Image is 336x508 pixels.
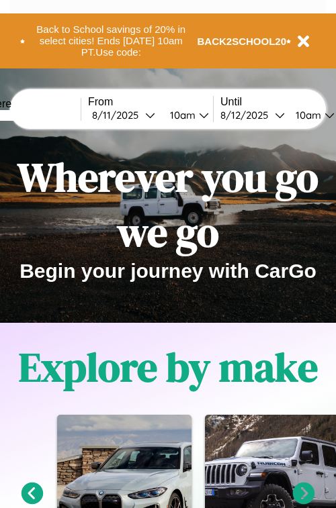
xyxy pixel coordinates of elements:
div: 8 / 11 / 2025 [92,109,145,121]
button: 10am [159,108,213,122]
label: From [88,96,213,108]
b: BACK2SCHOOL20 [198,36,287,47]
button: 8/11/2025 [88,108,159,122]
div: 10am [163,109,199,121]
button: Back to School savings of 20% in select cities! Ends [DATE] 10am PT.Use code: [25,20,198,62]
div: 8 / 12 / 2025 [220,109,275,121]
div: 10am [289,109,325,121]
h1: Explore by make [19,340,318,395]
